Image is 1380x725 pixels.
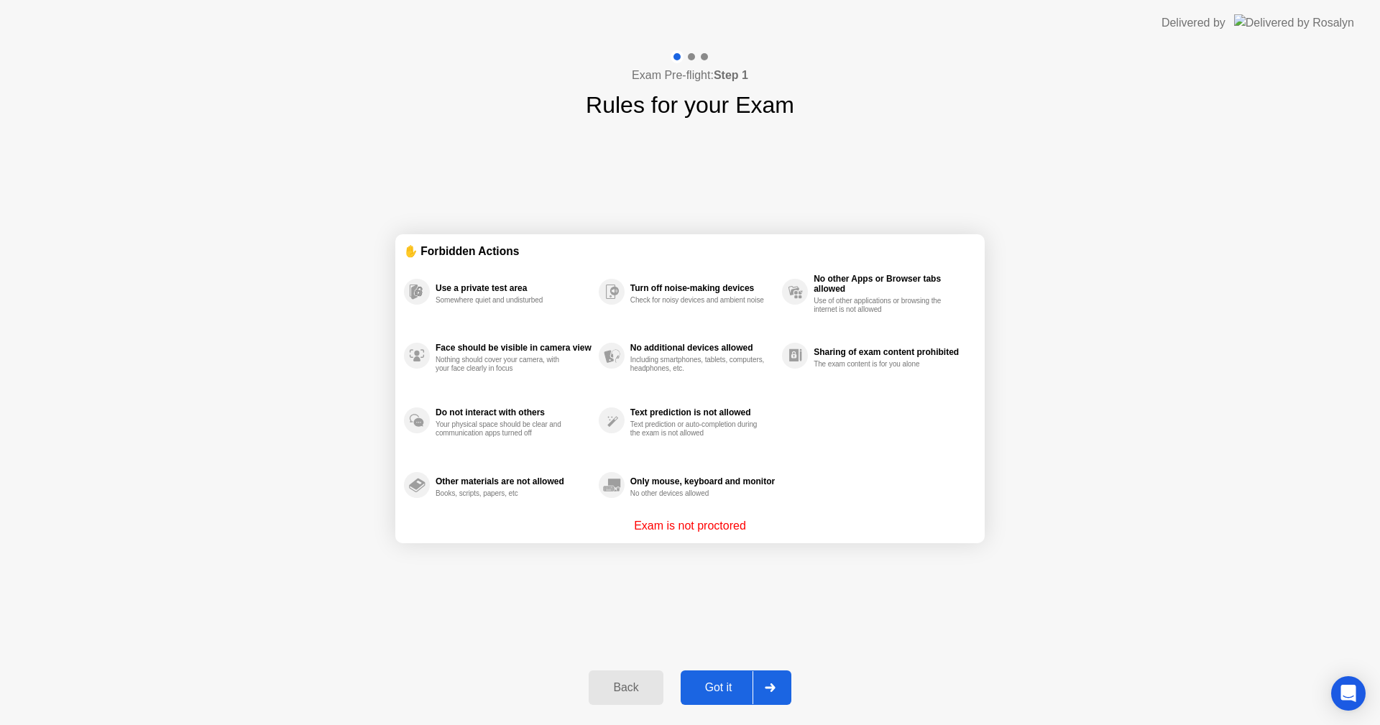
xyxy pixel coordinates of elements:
[436,356,571,373] div: Nothing should cover your camera, with your face clearly in focus
[814,274,969,294] div: No other Apps or Browser tabs allowed
[630,283,775,293] div: Turn off noise-making devices
[1331,676,1366,711] div: Open Intercom Messenger
[630,407,775,417] div: Text prediction is not allowed
[436,489,571,498] div: Books, scripts, papers, etc
[436,283,592,293] div: Use a private test area
[630,476,775,486] div: Only mouse, keyboard and monitor
[436,296,571,305] div: Somewhere quiet and undisturbed
[593,681,658,694] div: Back
[681,670,791,705] button: Got it
[714,69,748,81] b: Step 1
[630,489,766,498] div: No other devices allowed
[589,670,663,705] button: Back
[685,681,753,694] div: Got it
[634,517,746,535] p: Exam is not proctored
[586,88,794,122] h1: Rules for your Exam
[814,360,949,369] div: The exam content is for you alone
[630,296,766,305] div: Check for noisy devices and ambient noise
[404,243,976,259] div: ✋ Forbidden Actions
[630,356,766,373] div: Including smartphones, tablets, computers, headphones, etc.
[632,67,748,84] h4: Exam Pre-flight:
[436,420,571,438] div: Your physical space should be clear and communication apps turned off
[630,343,775,353] div: No additional devices allowed
[1234,14,1354,31] img: Delivered by Rosalyn
[436,343,592,353] div: Face should be visible in camera view
[814,347,969,357] div: Sharing of exam content prohibited
[630,420,766,438] div: Text prediction or auto-completion during the exam is not allowed
[814,297,949,314] div: Use of other applications or browsing the internet is not allowed
[436,407,592,417] div: Do not interact with others
[436,476,592,486] div: Other materials are not allowed
[1161,14,1225,32] div: Delivered by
